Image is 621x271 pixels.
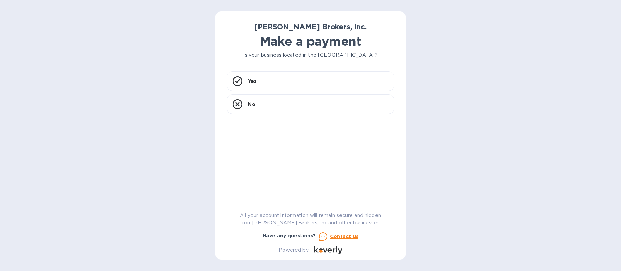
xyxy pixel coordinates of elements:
p: All your account information will remain secure and hidden from [PERSON_NAME] Brokers, Inc. and o... [227,212,394,227]
p: Is your business located in the [GEOGRAPHIC_DATA]? [227,51,394,59]
b: [PERSON_NAME] Brokers, Inc. [254,22,366,31]
p: Powered by [279,247,308,254]
b: Have any questions? [263,233,316,238]
u: Contact us [330,234,359,239]
p: Yes [248,78,256,85]
h1: Make a payment [227,34,394,49]
p: No [248,101,255,108]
